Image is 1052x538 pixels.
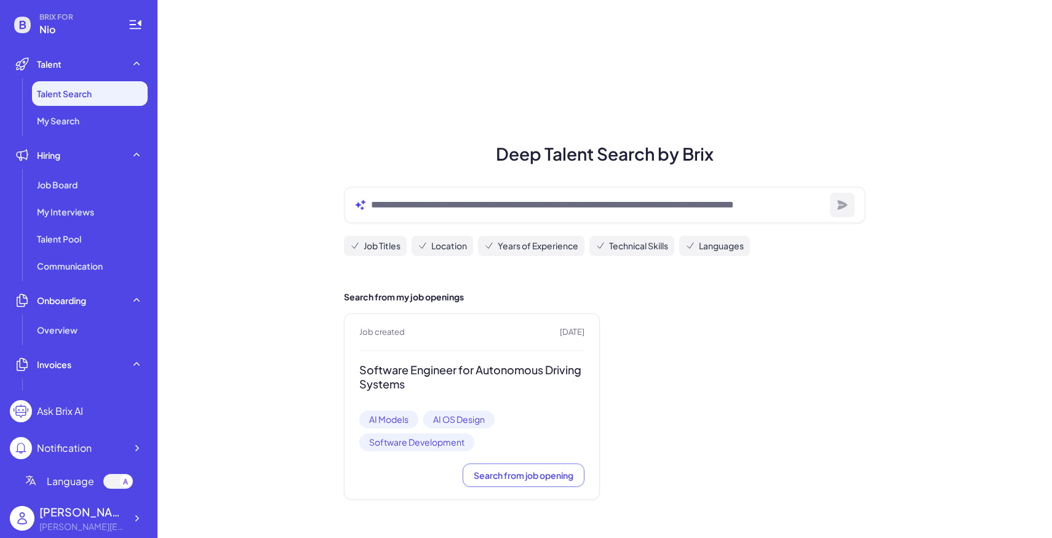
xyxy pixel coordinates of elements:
[37,87,92,100] span: Talent Search
[37,404,83,419] div: Ask Brix AI
[344,291,866,303] h2: Search from my job openings
[37,179,78,191] span: Job Board
[37,149,60,161] span: Hiring
[37,58,62,70] span: Talent
[359,411,418,428] span: AI Models
[39,12,113,22] span: BRIX FOR
[37,358,71,371] span: Invoices
[37,294,86,307] span: Onboarding
[498,239,578,252] span: Years of Experience
[37,260,103,272] span: Communication
[37,206,94,218] span: My Interviews
[37,233,81,245] span: Talent Pool
[37,388,101,400] span: Monthly invoice
[359,326,405,339] span: Job created
[39,22,113,37] span: Nio
[10,506,34,531] img: user_logo.png
[37,324,78,336] span: Overview
[37,441,92,456] div: Notification
[359,363,584,391] h3: Software Engineer for Autonomous Driving Systems
[560,326,584,339] span: [DATE]
[47,474,94,489] span: Language
[463,464,584,487] button: Search from job opening
[364,239,400,252] span: Job Titles
[359,433,474,451] span: Software Development
[37,114,79,127] span: My Search
[699,239,744,252] span: Languages
[329,141,880,167] h1: Deep Talent Search by Brix
[423,411,495,428] span: AI OS Design
[39,520,126,533] div: Maggie@joinbrix.com
[39,504,126,520] div: Maggie
[474,470,573,481] span: Search from job opening
[609,239,668,252] span: Technical Skills
[431,239,467,252] span: Location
